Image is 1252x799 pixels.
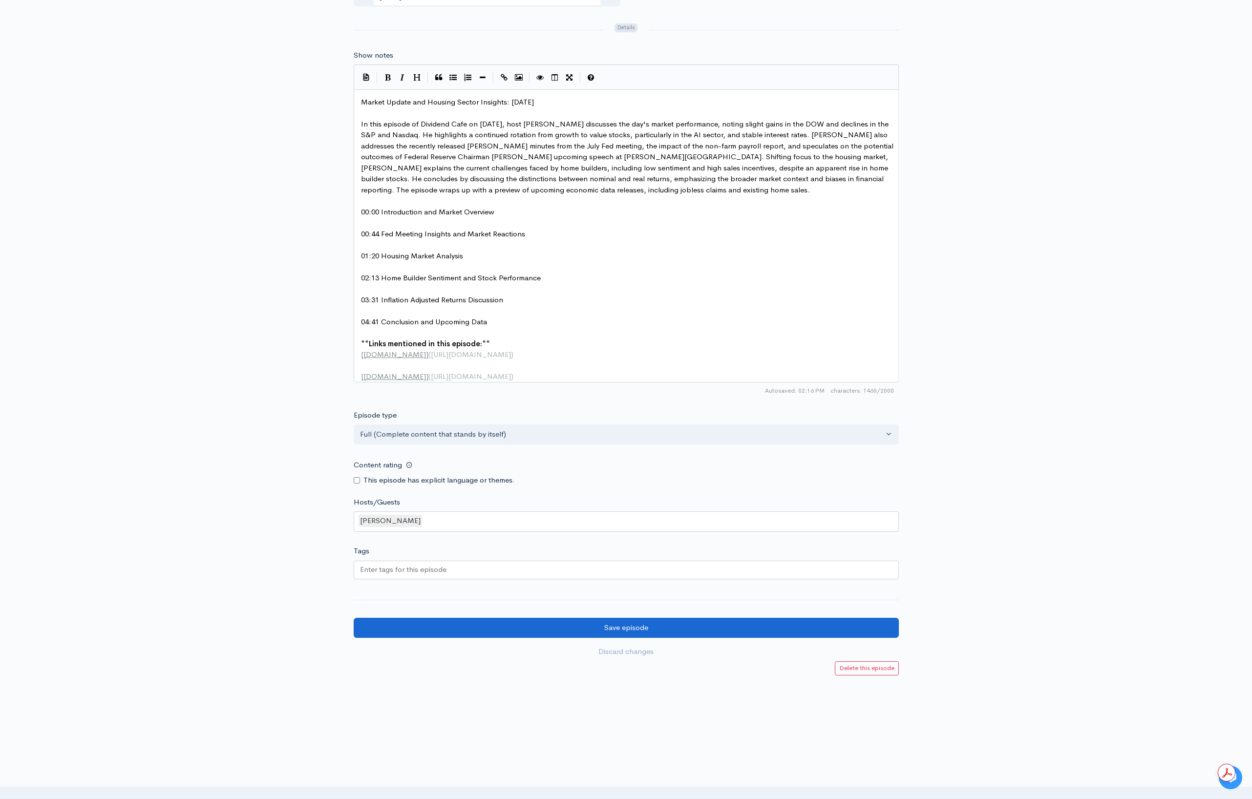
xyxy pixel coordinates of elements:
i: | [377,72,378,84]
span: 1460/2000 [830,386,894,395]
span: ( [428,350,431,359]
label: This episode has explicit language or themes. [363,475,515,486]
button: Create Link [497,70,511,85]
button: Quote [431,70,446,85]
button: Generic List [446,70,461,85]
button: Full (Complete content that stands by itself) [354,424,899,444]
span: [ [361,372,363,381]
label: Show notes [354,50,393,61]
input: Enter tags for this episode [360,564,448,575]
span: New conversation [63,135,117,143]
a: Discard changes [354,642,899,662]
button: Insert Show Notes Template [359,69,374,84]
label: Tags [354,546,369,557]
button: Toggle Fullscreen [562,70,577,85]
span: In this episode of Dividend Cafe on [DATE], host [PERSON_NAME] discusses the day's market perform... [361,119,895,194]
button: Toggle Side by Side [548,70,562,85]
span: ( [428,372,431,381]
label: Episode type [354,410,397,421]
button: Numbered List [461,70,475,85]
input: Save episode [354,618,899,638]
span: 04:41 Conclusion and Upcoming Data [361,317,487,326]
h2: Just let us know if you need anything and we'll be happy to help! 🙂 [15,65,181,112]
span: 00:00 Introduction and Market Overview [361,207,494,216]
i: | [493,72,494,84]
span: [DOMAIN_NAME] [363,350,426,359]
span: [DOMAIN_NAME] [363,372,426,381]
button: Italic [395,70,410,85]
span: Links mentioned in this episode: [369,339,482,348]
button: Toggle Preview [533,70,548,85]
button: Heading [410,70,424,85]
button: Insert Image [511,70,526,85]
input: Search articles [28,184,174,203]
button: New conversation [15,129,180,149]
h1: Hi 👋 [15,47,181,63]
span: ] [426,372,428,381]
button: Markdown Guide [584,70,598,85]
label: Content rating [354,455,402,475]
small: Delete this episode [839,664,894,672]
i: | [427,72,428,84]
span: [URL][DOMAIN_NAME] [431,372,511,381]
span: ) [511,350,513,359]
span: Autosaved: 02:16 PM [765,386,825,395]
span: Market Update and Housing Sector Insights: [DATE] [361,97,534,106]
span: ) [511,372,513,381]
label: Hosts/Guests [354,497,400,508]
span: 02:13 Home Builder Sentiment and Stock Performance [361,273,541,282]
div: Full (Complete content that stands by itself) [360,429,884,440]
button: Bold [381,70,395,85]
div: [PERSON_NAME] [359,515,422,527]
span: [ [361,350,363,359]
span: 03:31 Inflation Adjusted Returns Discussion [361,295,503,304]
p: Find an answer quickly [13,168,182,179]
a: Delete this episode [835,661,899,675]
span: ] [426,350,428,359]
button: Insert Horizontal Line [475,70,490,85]
span: Details [615,23,637,33]
i: | [529,72,530,84]
i: | [580,72,581,84]
span: 00:44 Fed Meeting Insights and Market Reactions [361,229,525,238]
span: 01:20 Housing Market Analysis [361,251,463,260]
span: [URL][DOMAIN_NAME] [431,350,511,359]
